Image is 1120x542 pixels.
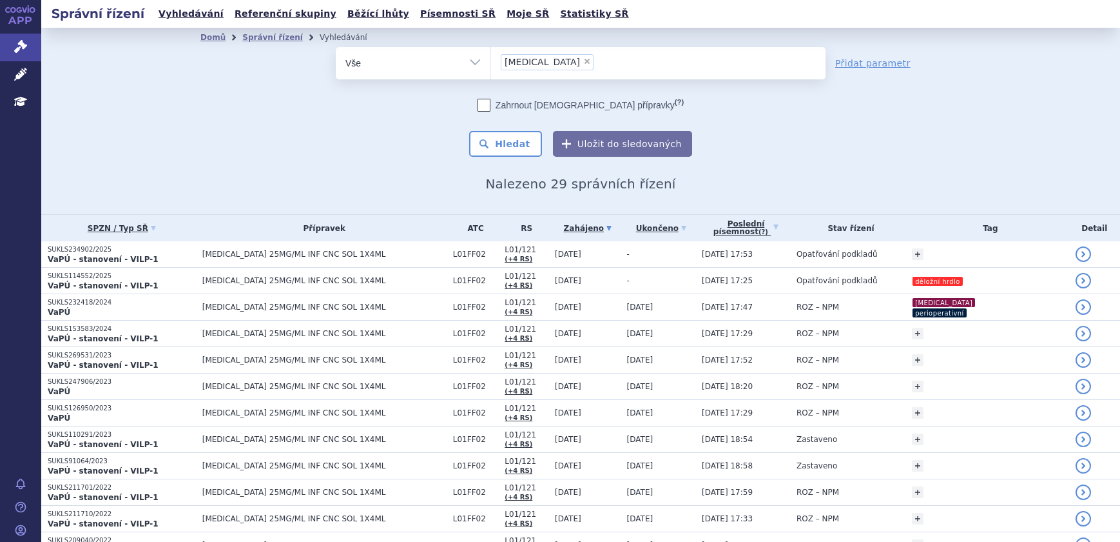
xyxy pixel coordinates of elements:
p: SUKLS126950/2023 [48,404,196,413]
abbr: (?) [758,228,768,236]
span: [DATE] 17:47 [702,303,753,312]
span: × [583,57,591,65]
span: [MEDICAL_DATA] 25MG/ML INF CNC SOL 1X4ML [202,488,447,497]
a: (+4 RS) [505,335,532,342]
a: Zahájeno [555,219,621,237]
a: detail [1076,405,1091,421]
span: L01FF02 [453,382,499,391]
span: L01FF02 [453,250,499,259]
span: ROZ – NPM [797,514,839,523]
span: ROZ – NPM [797,488,839,497]
span: [DATE] [555,408,581,417]
li: Vyhledávání [320,28,384,47]
span: L01FF02 [453,461,499,470]
strong: VaPÚ - stanovení - VILP-1 [48,334,159,343]
p: SUKLS211710/2022 [48,510,196,519]
strong: VaPÚ [48,308,70,317]
span: [DATE] [555,488,581,497]
button: Hledat [469,131,542,157]
p: SUKLS269531/2023 [48,351,196,360]
a: detail [1076,246,1091,262]
strong: VaPÚ - stanovení - VILP-1 [48,440,159,449]
span: ROZ – NPM [797,382,839,391]
span: L01FF02 [453,356,499,365]
span: Nalezeno 29 správních řízení [485,176,675,192]
a: (+4 RS) [505,441,532,448]
i: děložní hrdlo [912,277,963,286]
span: [DATE] [627,435,653,444]
span: L01/121 [505,351,548,360]
a: (+4 RS) [505,494,532,501]
a: detail [1076,299,1091,315]
a: + [912,328,923,339]
span: L01/121 [505,272,548,281]
a: + [912,248,923,260]
span: [DATE] 17:52 [702,356,753,365]
span: [DATE] [555,329,581,338]
span: Zastaveno [797,461,837,470]
p: SUKLS91064/2023 [48,457,196,466]
a: Správní řízení [242,33,303,42]
span: [DATE] [627,329,653,338]
a: + [912,407,923,419]
a: (+4 RS) [505,388,532,395]
span: [MEDICAL_DATA] 25MG/ML INF CNC SOL 1X4ML [202,276,447,285]
strong: VaPÚ - stanovení - VILP-1 [48,519,159,528]
span: [DATE] [555,435,581,444]
span: L01/121 [505,325,548,334]
th: Tag [905,215,1068,241]
span: [MEDICAL_DATA] 25MG/ML INF CNC SOL 1X4ML [202,461,447,470]
span: Zastaveno [797,435,837,444]
p: SUKLS211701/2022 [48,483,196,492]
span: ROZ – NPM [797,329,839,338]
a: SPZN / Typ SŘ [48,219,196,237]
p: SUKLS110291/2023 [48,430,196,439]
span: L01/121 [505,245,548,254]
button: Uložit do sledovaných [553,131,692,157]
span: [DATE] [627,356,653,365]
span: [MEDICAL_DATA] 25MG/ML INF CNC SOL 1X4ML [202,408,447,417]
span: [DATE] [627,382,653,391]
span: L01FF02 [453,408,499,417]
span: [MEDICAL_DATA] 25MG/ML INF CNC SOL 1X4ML [202,435,447,444]
span: L01FF02 [453,276,499,285]
span: L01FF02 [453,329,499,338]
a: + [912,513,923,525]
span: L01/121 [505,430,548,439]
label: Zahrnout [DEMOGRAPHIC_DATA] přípravky [478,99,684,112]
span: [DATE] 18:58 [702,461,753,470]
th: Stav řízení [790,215,905,241]
a: Domů [200,33,226,42]
i: perioperativní [912,308,967,317]
a: + [912,460,923,472]
a: (+4 RS) [505,467,532,474]
p: SUKLS153583/2024 [48,325,196,334]
a: detail [1076,273,1091,288]
th: Detail [1069,215,1120,241]
a: Vyhledávání [155,5,227,23]
strong: VaPÚ - stanovení - VILP-1 [48,361,159,370]
p: SUKLS114552/2025 [48,272,196,281]
strong: VaPÚ - stanovení - VILP-1 [48,281,159,290]
span: [DATE] [555,303,581,312]
abbr: (?) [675,98,684,106]
a: Přidat parametr [835,57,911,70]
span: ROZ – NPM [797,303,839,312]
a: + [912,354,923,366]
span: [DATE] [555,461,581,470]
span: [DATE] 18:20 [702,382,753,391]
a: detail [1076,326,1091,341]
span: ROZ – NPM [797,356,839,365]
span: [DATE] [627,408,653,417]
span: [MEDICAL_DATA] 25MG/ML INF CNC SOL 1X4ML [202,250,447,259]
span: [DATE] 17:29 [702,329,753,338]
span: [DATE] 17:25 [702,276,753,285]
p: SUKLS247906/2023 [48,377,196,386]
span: [MEDICAL_DATA] 25MG/ML INF CNC SOL 1X4ML [202,382,447,391]
a: Ukončeno [627,219,695,237]
span: L01FF02 [453,435,499,444]
span: [DATE] [627,303,653,312]
span: ROZ – NPM [797,408,839,417]
span: L01FF02 [453,488,499,497]
span: [DATE] [627,488,653,497]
